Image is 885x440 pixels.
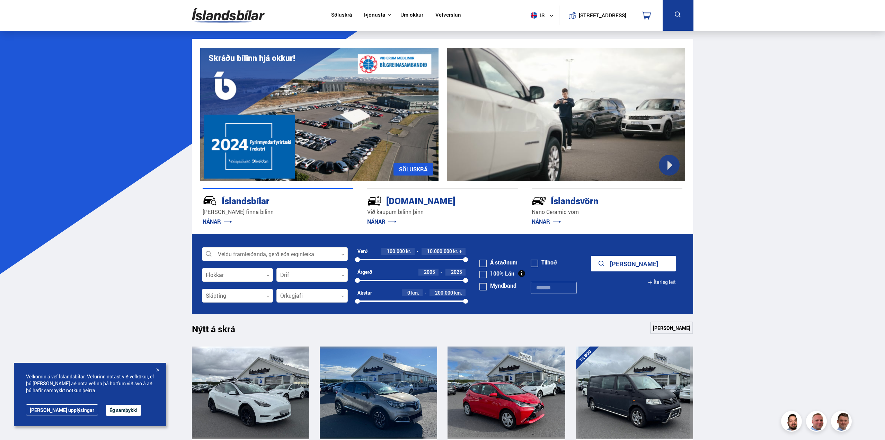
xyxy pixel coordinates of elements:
img: JRvxyua_JYH6wB4c.svg [203,194,217,208]
span: 0 [407,289,410,296]
a: [STREET_ADDRESS] [563,6,630,25]
a: [PERSON_NAME] upplýsingar [26,404,98,415]
button: is [528,5,559,26]
span: km. [411,290,419,296]
label: Tilboð [531,260,557,265]
img: -Svtn6bYgwAsiwNX.svg [532,194,546,208]
a: Um okkur [400,12,423,19]
label: Á staðnum [479,260,517,265]
div: Íslandsbílar [203,194,329,206]
h1: Skráðu bílinn hjá okkur! [209,53,295,63]
span: 200.000 [435,289,453,296]
button: [PERSON_NAME] [591,256,676,271]
img: svg+xml;base64,PHN2ZyB4bWxucz0iaHR0cDovL3d3dy53My5vcmcvMjAwMC9zdmciIHdpZHRoPSI1MTIiIGhlaWdodD0iNT... [531,12,537,19]
img: eKx6w-_Home_640_.png [200,48,439,181]
div: [DOMAIN_NAME] [367,194,493,206]
a: Vefverslun [435,12,461,19]
span: 10.000.000 [427,248,452,254]
span: kr. [406,249,411,254]
img: nhp88E3Fdnt1Opn2.png [782,412,803,433]
span: 2005 [424,269,435,275]
a: NÁNAR [532,218,561,225]
span: kr. [453,249,458,254]
div: Verð [357,249,368,254]
a: Söluskrá [331,12,352,19]
img: G0Ugv5HjCgRt.svg [192,4,265,27]
label: Myndband [479,283,516,288]
div: Árgerð [357,269,372,275]
p: [PERSON_NAME] finna bílinn [203,208,353,216]
span: 2025 [451,269,462,275]
button: Ítarleg leit [648,275,676,290]
span: km. [454,290,462,296]
div: Íslandsvörn [532,194,658,206]
span: + [459,249,462,254]
span: Velkomin á vef Íslandsbílar. Vefurinn notast við vefkökur, ef þú [PERSON_NAME] að nota vefinn þá ... [26,373,154,394]
button: [STREET_ADDRESS] [582,12,624,18]
span: is [528,12,545,19]
p: Við kaupum bílinn þinn [367,208,518,216]
a: NÁNAR [367,218,397,225]
button: Ég samþykki [106,405,141,416]
img: tr5P-W3DuiFaO7aO.svg [367,194,382,208]
img: siFngHWaQ9KaOqBr.png [807,412,828,433]
img: FbJEzSuNWCJXmdc-.webp [832,412,853,433]
a: [PERSON_NAME] [650,322,693,334]
p: Nano Ceramic vörn [532,208,682,216]
a: NÁNAR [203,218,232,225]
div: Akstur [357,290,372,296]
h1: Nýtt á skrá [192,324,247,338]
button: Þjónusta [364,12,385,18]
a: SÖLUSKRÁ [393,163,433,176]
label: 100% Lán [479,271,514,276]
span: 100.000 [387,248,405,254]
